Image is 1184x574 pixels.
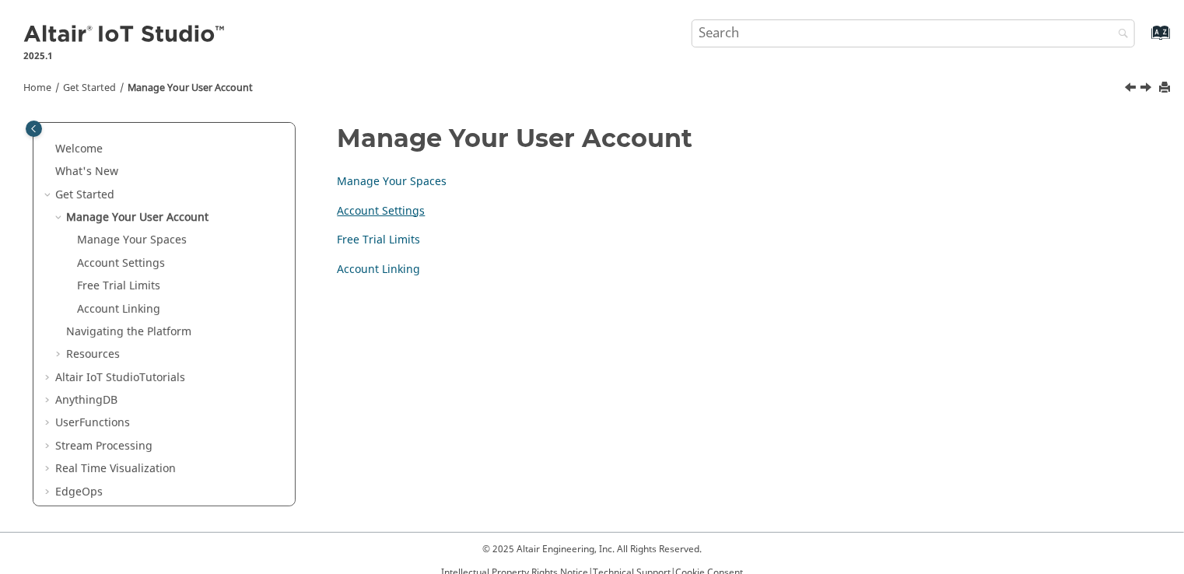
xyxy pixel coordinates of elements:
a: Free Trial Limits [77,278,160,294]
button: Search [1098,19,1141,50]
span: Collapse Manage Your User Account [54,210,66,226]
span: Expand Real Time Visualization [43,461,55,477]
a: Account Linking [77,301,160,317]
nav: Table of Contents Container [22,124,307,293]
span: Expand UserFunctions [43,415,55,431]
span: Expand Altair IoT StudioTutorials [43,370,55,386]
button: Toggle publishing table of content [26,121,42,137]
a: AnythingDB [55,392,117,408]
a: Account Linking [338,261,421,278]
a: Next topic: Manage Your Spaces [1141,80,1154,99]
a: Get Started [55,187,114,203]
span: Altair IoT Studio [55,369,139,386]
a: Free Trial Limits [338,232,421,248]
img: Altair IoT Studio [23,23,227,47]
a: Navigating the Platform [66,324,191,340]
a: What's New [55,163,118,180]
a: Real Time Visualization [55,460,176,477]
a: Previous topic: Get Started [1126,80,1138,99]
span: Expand Stream Processing [43,439,55,454]
a: Account Settings [77,255,165,271]
span: Expand EdgeOps [43,485,55,500]
p: 2025.1 [23,49,227,63]
a: Get Started [63,81,116,95]
button: Print this page [1160,78,1172,99]
a: Resources [66,346,120,362]
span: Expand Resources [54,347,66,362]
p: © 2025 Altair Engineering, Inc. All Rights Reserved. [441,542,743,556]
a: Account Settings [338,203,426,219]
span: Collapse Get Started [43,187,55,203]
a: Home [23,81,51,95]
a: Manage Your Spaces [338,173,447,190]
a: EdgeOps [55,484,103,500]
nav: Child Links [338,170,1136,287]
span: Functions [79,415,130,431]
a: Stream Processing [55,438,152,454]
a: Manage Your User Account [128,81,253,95]
a: Welcome [55,141,103,157]
a: UserFunctions [55,415,130,431]
span: Expand AnythingDB [43,393,55,408]
a: Altair IoT StudioTutorials [55,369,185,386]
a: Manage Your Spaces [77,232,187,248]
h1: Manage Your User Account [338,124,1152,152]
a: Go to index terms page [1126,32,1161,48]
a: Manage Your User Account [66,209,208,226]
input: Search query [692,19,1136,47]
